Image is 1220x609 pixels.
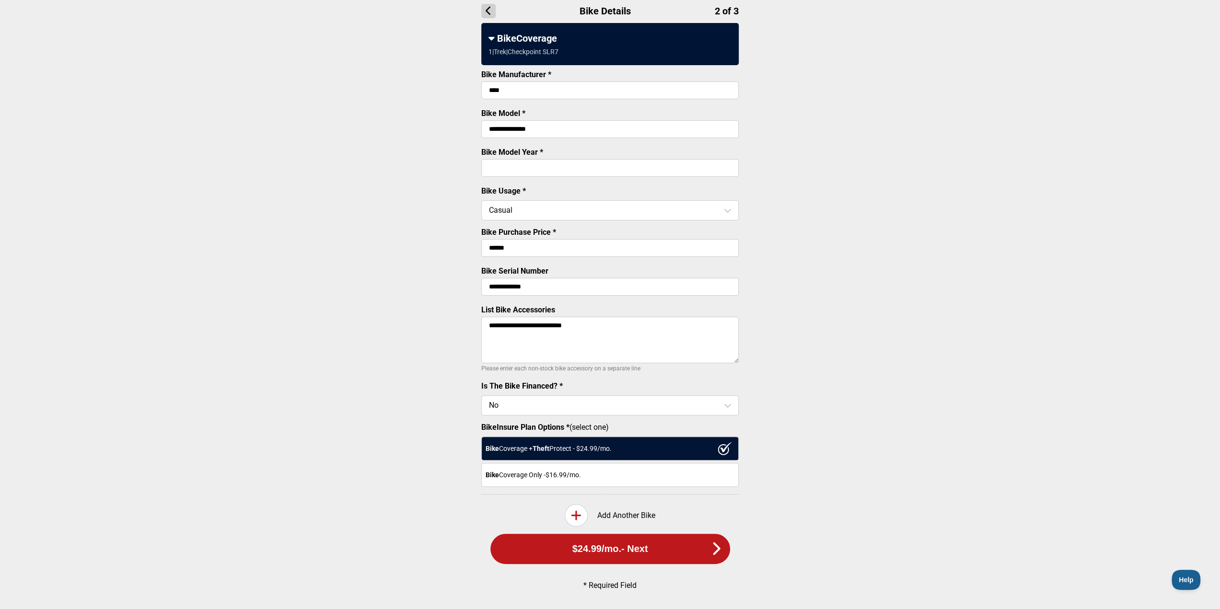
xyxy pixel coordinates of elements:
strong: BikeInsure Plan Options * [481,423,569,432]
span: 2 of 3 [715,5,739,17]
strong: Bike [486,445,499,452]
label: Bike Serial Number [481,266,548,276]
label: Bike Manufacturer * [481,70,551,79]
span: /mo. [602,543,621,554]
iframe: Toggle Customer Support [1172,570,1201,590]
div: Coverage Only - $16.99 /mo. [481,463,739,487]
div: Add Another Bike [481,504,739,527]
div: BikeCoverage [488,33,732,44]
label: Is The Bike Financed? * [481,381,563,391]
label: Bike Model * [481,109,525,118]
p: Please enter each non-stock bike accessory on a separate line [481,363,739,374]
strong: Bike [486,471,499,479]
h1: Bike Details [481,4,739,18]
label: List Bike Accessories [481,305,555,314]
button: $24.99/mo.- Next [490,534,730,564]
label: Bike Purchase Price * [481,228,556,237]
img: ux1sgP1Haf775SAghJI38DyDlYP+32lKFAAAAAElFTkSuQmCC [718,442,732,455]
label: (select one) [481,423,739,432]
div: Coverage + Protect - $ 24.99 /mo. [481,437,739,460]
label: Bike Usage * [481,186,526,195]
label: Bike Model Year * [481,148,543,157]
strong: Theft [533,445,549,452]
div: 1 | Trek | Checkpoint SLR7 [488,48,558,56]
p: * Required Field [498,581,723,590]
